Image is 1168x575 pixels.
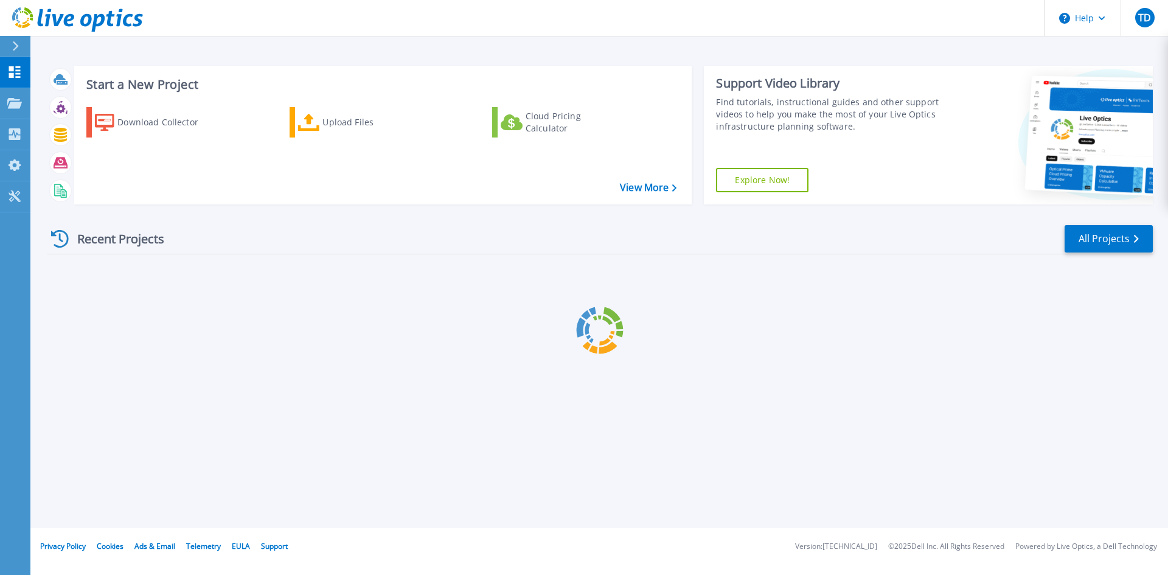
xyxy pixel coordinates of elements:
li: © 2025 Dell Inc. All Rights Reserved [888,543,1004,551]
a: Cookies [97,541,123,551]
a: Ads & Email [134,541,175,551]
li: Version: [TECHNICAL_ID] [795,543,877,551]
div: Recent Projects [47,224,181,254]
a: Cloud Pricing Calculator [492,107,628,138]
a: Privacy Policy [40,541,86,551]
a: Upload Files [290,107,425,138]
a: Explore Now! [716,168,808,192]
div: Download Collector [117,110,215,134]
h3: Start a New Project [86,78,676,91]
a: Telemetry [186,541,221,551]
div: Cloud Pricing Calculator [526,110,623,134]
a: Support [261,541,288,551]
div: Support Video Library [716,75,945,91]
a: EULA [232,541,250,551]
a: View More [620,182,676,193]
a: All Projects [1065,225,1153,253]
div: Upload Files [322,110,420,134]
span: TD [1138,13,1151,23]
a: Download Collector [86,107,222,138]
div: Find tutorials, instructional guides and other support videos to help you make the most of your L... [716,96,945,133]
li: Powered by Live Optics, a Dell Technology [1015,543,1157,551]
